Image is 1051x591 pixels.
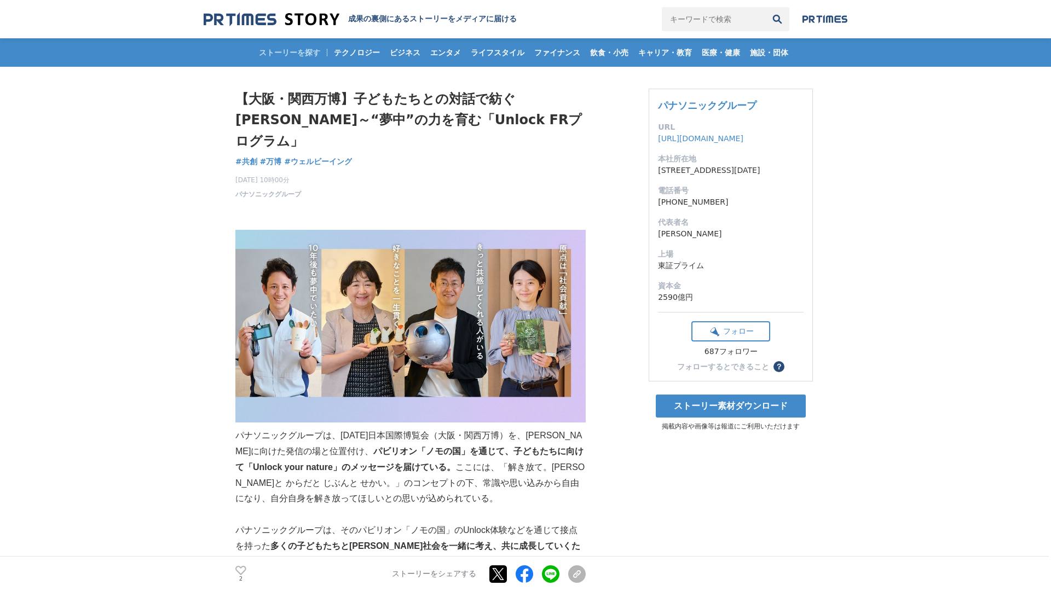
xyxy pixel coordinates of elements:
span: ビジネス [385,48,425,57]
span: ライフスタイル [466,48,529,57]
dd: [PHONE_NUMBER] [658,196,804,208]
div: 687フォロワー [691,347,770,357]
a: ファイナンス [530,38,585,67]
span: 施設・団体 [746,48,793,57]
button: ？ [773,361,784,372]
input: キーワードで検索 [662,7,765,31]
a: ビジネス [385,38,425,67]
span: ？ [775,363,783,370]
a: [URL][DOMAIN_NAME] [658,134,743,143]
strong: 多くの子どもたちと[PERSON_NAME]社会を一緒に考え、共に成長していくために「Unlock FR（※）プログラム」を企画。その一つが、万博連動企画として展開するオンライン探求プログラム「... [235,541,585,582]
a: #共創 [235,156,257,167]
span: [DATE] 10時00分 [235,175,301,185]
span: #万博 [260,157,282,166]
a: 飲食・小売 [586,38,633,67]
p: 掲載内容や画像等は報道にご利用いただけます [649,422,813,431]
dt: 上場 [658,248,804,260]
a: パナソニックグループ [235,189,301,199]
a: #万博 [260,156,282,167]
a: 成果の裏側にあるストーリーをメディアに届ける 成果の裏側にあるストーリーをメディアに届ける [204,12,517,27]
dt: URL [658,121,804,133]
a: ライフスタイル [466,38,529,67]
img: 成果の裏側にあるストーリーをメディアに届ける [204,12,339,27]
div: フォローするとできること [677,363,769,370]
a: ストーリー素材ダウンロード [656,395,806,418]
a: 施設・団体 [746,38,793,67]
dt: 代表者名 [658,217,804,228]
span: 医療・健康 [697,48,744,57]
span: 飲食・小売 [586,48,633,57]
span: エンタメ [426,48,465,57]
span: テクノロジー [330,48,384,57]
dt: 電話番号 [658,185,804,196]
img: thumbnail_fed14c90-9cfb-11f0-989e-f74f68390ef9.jpg [235,230,586,422]
button: フォロー [691,321,770,341]
a: キャリア・教育 [634,38,696,67]
span: キャリア・教育 [634,48,696,57]
a: パナソニックグループ [658,100,757,111]
a: 医療・健康 [697,38,744,67]
span: #ウェルビーイング [284,157,352,166]
img: prtimes [802,15,847,24]
h1: 【大阪・関西万博】子どもたちとの対話で紡ぐ[PERSON_NAME]～“夢中”の力を育む「Unlock FRプログラム」 [235,89,586,152]
a: #ウェルビーイング [284,156,352,167]
dd: [STREET_ADDRESS][DATE] [658,165,804,176]
h2: 成果の裏側にあるストーリーをメディアに届ける [348,14,517,24]
strong: パビリオン「ノモの国」を通じて、子どもたちに向けて「Unlock your nature」のメッセージを届けている。 [235,447,584,472]
p: 2 [235,576,246,582]
dd: 東証プライム [658,260,804,271]
a: エンタメ [426,38,465,67]
dt: 本社所在地 [658,153,804,165]
a: テクノロジー [330,38,384,67]
button: 検索 [765,7,789,31]
dt: 資本金 [658,280,804,292]
span: ファイナンス [530,48,585,57]
span: #共創 [235,157,257,166]
dd: 2590億円 [658,292,804,303]
dd: [PERSON_NAME] [658,228,804,240]
p: ストーリーをシェアする [392,569,476,579]
p: パナソニックグループは、[DATE]日本国際博覧会（大阪・関西万博）を、[PERSON_NAME]に向けた発信の場と位置付け、 ここには、「解き放て。[PERSON_NAME]と からだと じぶ... [235,428,586,507]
